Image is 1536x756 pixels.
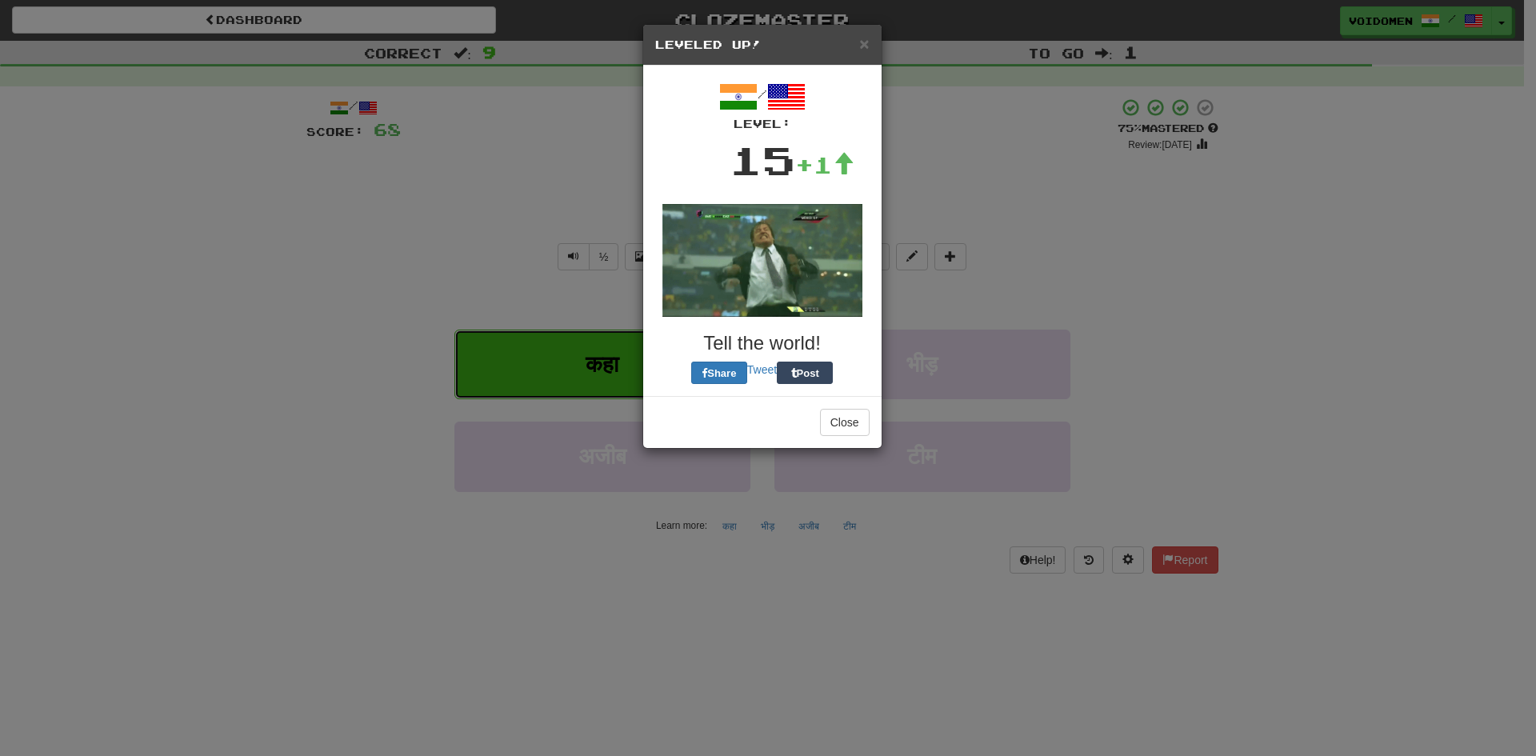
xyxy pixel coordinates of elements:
[777,362,833,384] button: Post
[655,333,870,354] h3: Tell the world!
[655,37,870,53] h5: Leveled Up!
[655,116,870,132] div: Level:
[747,363,777,376] a: Tweet
[730,132,795,188] div: 15
[859,35,869,52] button: Close
[655,78,870,132] div: /
[691,362,747,384] button: Share
[859,34,869,53] span: ×
[820,409,870,436] button: Close
[795,149,854,181] div: +1
[662,204,862,317] img: soccer-coach-2-a9306edb2ed3f6953285996bb4238f2040b39cbea5cfbac61ac5b5c8179d3151.gif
